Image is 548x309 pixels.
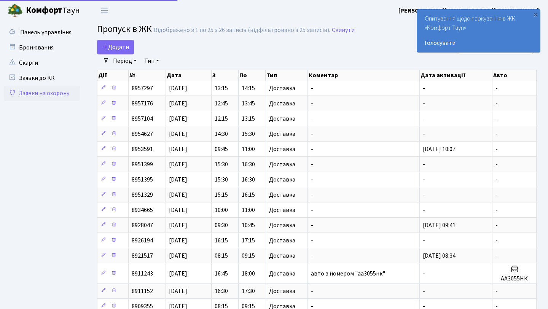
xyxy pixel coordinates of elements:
[132,236,153,245] span: 8926194
[269,116,295,122] span: Доставка
[495,221,498,229] span: -
[423,269,425,278] span: -
[132,175,153,184] span: 8951395
[95,4,114,17] button: Переключити навігацію
[269,192,295,198] span: Доставка
[169,287,187,295] span: [DATE]
[169,191,187,199] span: [DATE]
[423,287,425,295] span: -
[495,252,498,260] span: -
[215,221,228,229] span: 09:30
[212,70,239,81] th: З
[26,4,62,16] b: Комфорт
[169,130,187,138] span: [DATE]
[4,40,80,55] a: Бронювання
[311,287,313,295] span: -
[495,130,498,138] span: -
[495,84,498,92] span: -
[398,6,539,15] a: [PERSON_NAME][EMAIL_ADDRESS][DOMAIN_NAME]
[166,70,212,81] th: Дата
[269,161,295,167] span: Доставка
[215,287,228,295] span: 16:30
[215,252,228,260] span: 08:15
[266,70,308,81] th: Тип
[242,84,255,92] span: 14:15
[4,70,80,86] a: Заявки до КК
[269,253,295,259] span: Доставка
[4,86,80,101] a: Заявки на охорону
[242,252,255,260] span: 09:15
[132,206,153,214] span: 8934665
[26,4,80,17] span: Таун
[423,130,425,138] span: -
[242,175,255,184] span: 16:30
[269,237,295,244] span: Доставка
[423,252,456,260] span: [DATE] 08:34
[215,269,228,278] span: 16:45
[132,130,153,138] span: 8954627
[97,40,134,54] a: Додати
[132,115,153,123] span: 8957104
[269,177,295,183] span: Доставка
[417,10,540,52] div: Опитування щодо паркування в ЖК «Комфорт Таун»
[215,175,228,184] span: 15:30
[242,206,255,214] span: 11:00
[4,55,80,70] a: Скарги
[169,84,187,92] span: [DATE]
[495,160,498,169] span: -
[423,191,425,199] span: -
[132,287,153,295] span: 8911152
[311,145,313,153] span: -
[97,22,152,36] span: Пропуск в ЖК
[215,145,228,153] span: 09:45
[423,145,456,153] span: [DATE] 10:07
[425,38,532,48] a: Голосувати
[269,146,295,152] span: Доставка
[311,115,313,123] span: -
[132,84,153,92] span: 8957297
[169,115,187,123] span: [DATE]
[242,221,255,229] span: 10:45
[132,252,153,260] span: 8921517
[215,236,228,245] span: 16:15
[242,99,255,108] span: 13:45
[311,160,313,169] span: -
[269,288,295,294] span: Доставка
[532,10,539,18] div: ×
[97,70,129,81] th: Дії
[129,70,166,81] th: №
[269,207,295,213] span: Доставка
[311,252,313,260] span: -
[423,99,425,108] span: -
[332,27,355,34] a: Скинути
[242,145,255,153] span: 11:00
[110,54,140,67] a: Період
[311,130,313,138] span: -
[308,70,420,81] th: Коментар
[311,206,313,214] span: -
[423,115,425,123] span: -
[495,275,533,282] h5: АА3055НК
[269,271,295,277] span: Доставка
[169,206,187,214] span: [DATE]
[215,191,228,199] span: 15:15
[141,54,162,67] a: Тип
[495,191,498,199] span: -
[215,130,228,138] span: 14:30
[269,100,295,107] span: Доставка
[242,191,255,199] span: 16:15
[495,145,498,153] span: -
[242,160,255,169] span: 16:30
[132,99,153,108] span: 8957176
[242,236,255,245] span: 17:15
[132,269,153,278] span: 8911243
[242,269,255,278] span: 18:00
[215,99,228,108] span: 12:45
[215,206,228,214] span: 10:00
[269,85,295,91] span: Доставка
[423,206,425,214] span: -
[311,84,313,92] span: -
[4,25,80,40] a: Панель управління
[169,221,187,229] span: [DATE]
